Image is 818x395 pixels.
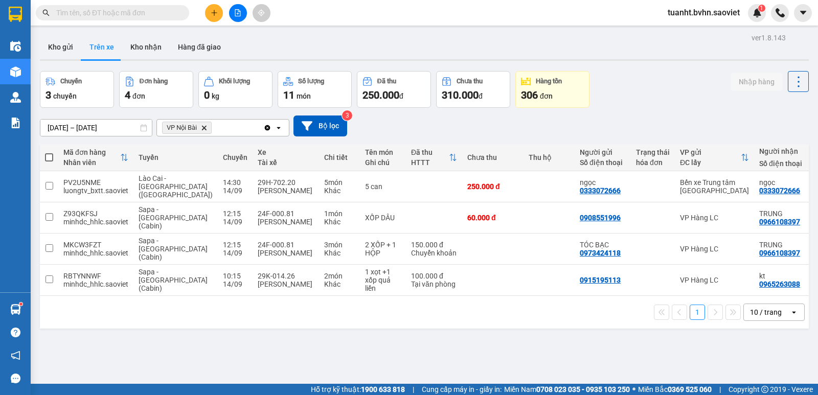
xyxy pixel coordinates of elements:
button: Hàng tồn306đơn [515,71,589,108]
div: Z93QKFSJ [63,210,128,218]
div: Tên món [365,148,401,156]
strong: 1900 633 818 [361,385,405,393]
sup: 3 [342,110,352,121]
span: 306 [521,89,538,101]
input: Select a date range. [40,120,152,136]
div: 14/09 [223,218,247,226]
span: VP Nội Bài [167,124,197,132]
div: Đã thu [377,78,396,85]
span: VP Nội Bài, close by backspace [162,122,212,134]
span: 250.000 [362,89,399,101]
div: PV2U5NME [63,178,128,187]
div: 12:15 [223,210,247,218]
button: Chuyến3chuyến [40,71,114,108]
div: luongtv_bxtt.saoviet [63,187,128,195]
div: Nhân viên [63,158,120,167]
span: kg [212,92,219,100]
div: TÓC BẠC [580,241,626,249]
div: Mã đơn hàng [63,148,120,156]
button: Trên xe [81,35,122,59]
div: 0333072666 [759,187,800,195]
button: caret-down [794,4,812,22]
svg: open [275,124,283,132]
div: VP Hàng LC [680,245,749,253]
button: file-add [229,4,247,22]
img: icon-new-feature [753,8,762,17]
div: 24F-000.81 [258,210,314,218]
div: [PERSON_NAME] [258,249,314,257]
div: Chuyến [223,153,247,161]
span: 310.000 [442,89,479,101]
button: aim [253,4,270,22]
div: RBTYNNWF [63,272,128,280]
strong: 0369 525 060 [668,385,712,393]
span: tuanht.bvhn.saoviet [660,6,748,19]
th: Toggle SortBy [406,144,462,171]
div: Tài xế [258,158,314,167]
div: 29H-702.20 [258,178,314,187]
div: Tại văn phòng [411,280,457,288]
sup: 1 [758,5,765,12]
div: minhdc_hhlc.saoviet [63,218,128,226]
img: phone-icon [776,8,785,17]
img: warehouse-icon [10,66,21,77]
span: Miền Bắc [638,384,712,395]
button: 1 [690,305,705,320]
span: Sapa - [GEOGRAPHIC_DATA] (Cabin) [139,268,208,292]
div: Thu hộ [529,153,570,161]
span: 3 [46,89,51,101]
button: Bộ lọc [293,115,347,136]
div: ngọc [759,178,805,187]
div: Tuyến [139,153,213,161]
div: ver 1.8.143 [752,32,786,43]
div: 10 / trang [750,307,782,317]
div: Người gửi [580,148,626,156]
div: [PERSON_NAME] [258,280,314,288]
button: plus [205,4,223,22]
span: món [297,92,311,100]
img: warehouse-icon [10,41,21,52]
button: Đơn hàng4đơn [119,71,193,108]
span: Miền Nam [504,384,630,395]
svg: Clear all [263,124,271,132]
div: ngọc [580,178,626,187]
div: 60.000 đ [467,214,518,222]
div: Chuyến [60,78,82,85]
div: Người nhận [759,147,805,155]
div: 14/09 [223,280,247,288]
div: 24F-000.81 [258,241,314,249]
div: TRUNG [759,241,805,249]
span: | [413,384,414,395]
input: Tìm tên, số ĐT hoặc mã đơn [56,7,177,18]
button: Số lượng11món [278,71,352,108]
div: Hàng tồn [536,78,562,85]
div: Xe [258,148,314,156]
button: Hàng đã giao [170,35,229,59]
span: | [719,384,721,395]
span: 11 [283,89,294,101]
svg: open [790,308,798,316]
button: Kho gửi [40,35,81,59]
div: Số lượng [298,78,324,85]
div: ĐC lấy [680,158,741,167]
img: solution-icon [10,118,21,128]
div: Khác [324,249,355,257]
div: [PERSON_NAME] [258,187,314,195]
div: 3 món [324,241,355,249]
div: [PERSON_NAME] [258,218,314,226]
div: TRUNG [759,210,805,218]
div: MKCW3FZT [63,241,128,249]
div: 100.000 đ [411,272,457,280]
span: caret-down [799,8,808,17]
span: Cung cấp máy in - giấy in: [422,384,502,395]
div: Khối lượng [219,78,250,85]
div: 14/09 [223,249,247,257]
div: minhdc_hhlc.saoviet [63,280,128,288]
div: 0915195113 [580,276,621,284]
span: chuyến [53,92,77,100]
button: Khối lượng0kg [198,71,272,108]
div: 5 món [324,178,355,187]
span: Sapa - [GEOGRAPHIC_DATA] (Cabin) [139,205,208,230]
div: XỐP DÂU [365,214,401,222]
div: Bến xe Trung tâm [GEOGRAPHIC_DATA] [680,178,749,195]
